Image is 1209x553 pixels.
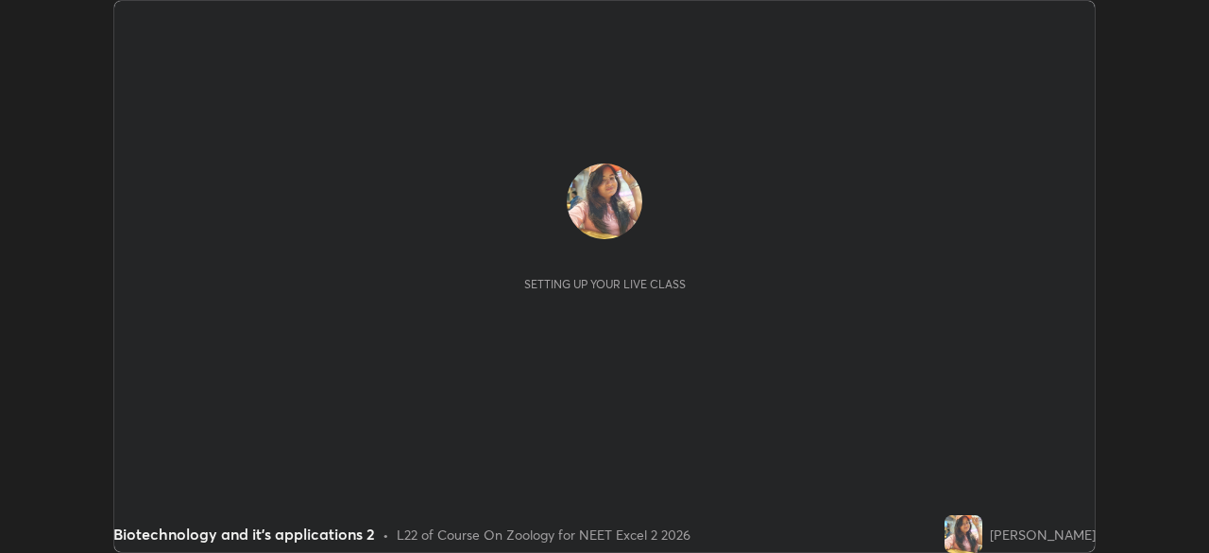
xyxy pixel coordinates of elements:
img: 6df52b9de9c147eaa292c8009b0a37de.jpg [945,515,982,553]
div: L22 of Course On Zoology for NEET Excel 2 2026 [397,525,690,544]
div: [PERSON_NAME] [990,525,1096,544]
div: • [383,525,389,544]
img: 6df52b9de9c147eaa292c8009b0a37de.jpg [567,164,642,239]
div: Biotechnology and it’s applications 2 [113,523,375,545]
div: Setting up your live class [524,277,686,291]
